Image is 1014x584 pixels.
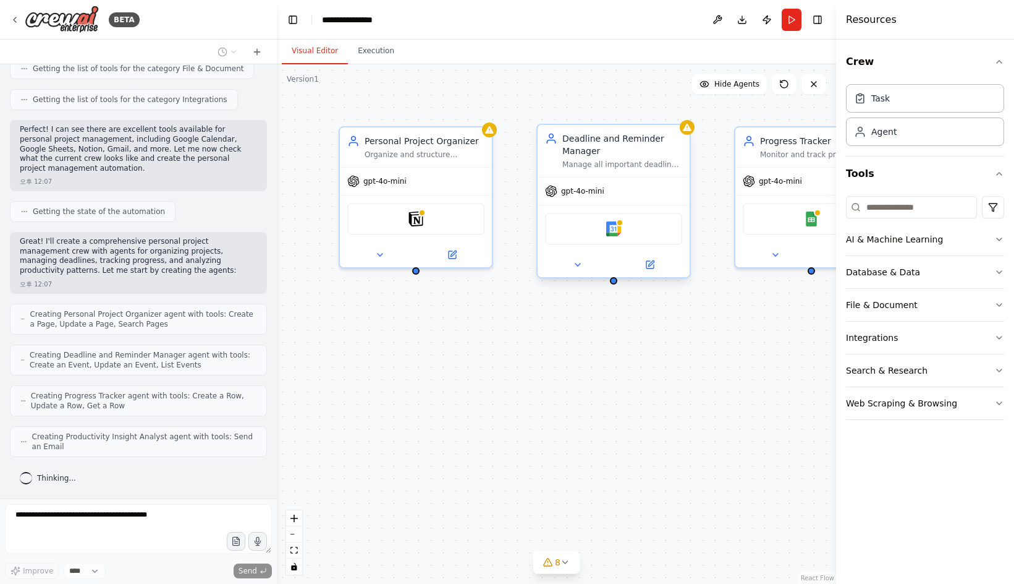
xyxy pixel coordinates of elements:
[846,12,897,27] h4: Resources
[37,473,76,483] span: Thinking...
[408,212,423,226] img: Notion
[5,563,59,579] button: Improve
[23,566,53,576] span: Improve
[692,74,767,94] button: Hide Agents
[846,79,1004,156] div: Crew
[846,233,943,246] div: AI & Machine Learning
[339,126,493,268] div: Personal Project OrganizerOrganize and structure {user_name}'s personal projects by creating comp...
[606,221,621,236] img: Google Calendar
[32,432,256,452] span: Creating Productivity Insight Analyst agent with tools: Send an Email
[536,126,691,281] div: Deadline and Reminder ManagerManage all important deadlines and reminders for {user_name} by crea...
[846,299,918,311] div: File & Document
[714,79,759,89] span: Hide Agents
[227,532,245,551] button: Upload files
[234,564,272,578] button: Send
[365,150,484,160] div: Organize and structure {user_name}'s personal projects by creating comprehensive project plans, b...
[533,551,580,574] button: 8
[846,387,1004,419] button: Web Scraping & Browsing
[286,526,302,543] button: zoom out
[871,126,897,138] div: Agent
[846,397,957,410] div: Web Scraping & Browsing
[801,575,834,582] a: React Flow attribution
[846,289,1004,321] button: File & Document
[846,45,1004,79] button: Crew
[759,176,802,186] span: gpt-4o-mini
[248,532,267,551] button: Click to speak your automation idea
[562,160,682,170] div: Manage all important deadlines and reminders for {user_name} by creating calendar events, setting...
[846,364,927,377] div: Search & Research
[846,191,1004,430] div: Tools
[286,510,302,575] div: React Flow controls
[20,125,257,173] p: Perfect! I can see there are excellent tools available for personal project management, including...
[20,280,52,289] div: 오후 12:07
[322,14,383,26] nav: breadcrumb
[555,556,560,569] span: 8
[31,391,256,411] span: Creating Progress Tracker agent with tools: Create a Row, Update a Row, Get a Row
[846,223,1004,255] button: AI & Machine Learning
[846,322,1004,354] button: Integrations
[286,510,302,526] button: zoom in
[348,38,404,64] button: Execution
[871,92,890,105] div: Task
[562,132,682,157] div: Deadline and Reminder Manager
[213,45,242,59] button: Switch to previous chat
[25,6,99,33] img: Logo
[286,543,302,559] button: fit view
[286,559,302,575] button: toggle interactivity
[813,247,882,262] button: Open in side panel
[33,207,165,217] span: Getting the state of the automation
[846,157,1004,191] button: Tools
[846,256,1004,288] button: Database & Data
[615,257,685,272] button: Open in side panel
[809,11,826,28] button: Hide right sidebar
[287,74,319,84] div: Version 1
[417,247,487,262] button: Open in side panel
[282,38,348,64] button: Visual Editor
[734,126,889,268] div: Progress TrackerMonitor and track progress on {user_name}'s goals and projects by maintaining det...
[109,12,140,27] div: BETA
[760,135,880,147] div: Progress Tracker
[846,332,898,344] div: Integrations
[33,95,227,105] span: Getting the list of tools for the category Integrations
[20,237,257,275] p: Great! I'll create a comprehensive personal project management crew with agents for organizing pr...
[363,176,407,186] span: gpt-4o-mini
[33,64,243,74] span: Getting the list of tools for the category File & Document
[760,150,880,160] div: Monitor and track progress on {user_name}'s goals and projects by maintaining detailed records, c...
[239,566,257,576] span: Send
[804,212,819,226] img: Google Sheets
[247,45,267,59] button: Start a new chat
[20,177,52,186] div: 오후 12:07
[30,309,256,329] span: Creating Personal Project Organizer agent with tools: Create a Page, Update a Page, Search Pages
[846,266,920,278] div: Database & Data
[284,11,302,28] button: Hide left sidebar
[561,186,604,196] span: gpt-4o-mini
[30,350,256,370] span: Creating Deadline and Reminder Manager agent with tools: Create an Event, Update an Event, List E...
[846,354,1004,387] button: Search & Research
[365,135,484,147] div: Personal Project Organizer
